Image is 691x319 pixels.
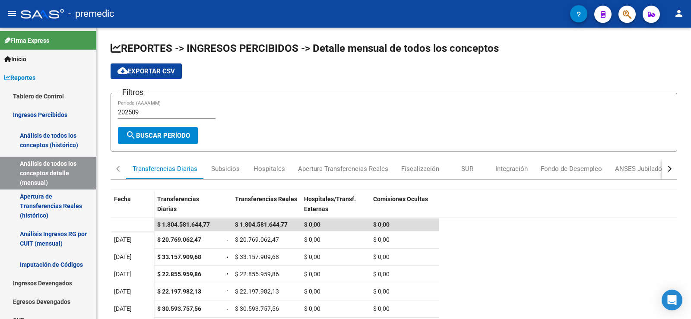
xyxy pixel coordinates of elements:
span: Transferencias Diarias [157,196,199,212]
mat-icon: person [674,8,684,19]
span: $ 0,00 [304,305,320,312]
span: Reportes [4,73,35,82]
span: $ 22.197.982,13 [157,288,201,295]
span: $ 22.855.959,86 [157,271,201,278]
div: Integración [495,164,528,174]
div: Fiscalización [401,164,439,174]
span: Transferencias Reales [235,196,297,202]
span: $ 0,00 [373,288,390,295]
span: $ 22.855.959,86 [235,271,279,278]
span: [DATE] [114,236,132,243]
span: $ 33.157.909,68 [235,253,279,260]
span: $ 30.593.757,56 [157,305,201,312]
span: = [226,271,230,278]
span: = [226,305,230,312]
div: Subsidios [211,164,240,174]
span: = [226,236,230,243]
span: $ 20.769.062,47 [235,236,279,243]
span: $ 30.593.757,56 [235,305,279,312]
span: Firma Express [4,36,49,45]
button: Exportar CSV [111,63,182,79]
div: Open Intercom Messenger [662,290,682,310]
span: $ 22.197.982,13 [235,288,279,295]
span: $ 0,00 [304,271,320,278]
span: $ 0,00 [304,236,320,243]
span: Inicio [4,54,26,64]
span: [DATE] [114,305,132,312]
span: REPORTES -> INGRESOS PERCIBIDOS -> Detalle mensual de todos los conceptos [111,42,499,54]
span: [DATE] [114,253,132,260]
span: - premedic [68,4,114,23]
div: ANSES Jubilados [615,164,666,174]
span: Exportar CSV [117,67,175,75]
datatable-header-cell: Hospitales/Transf. Externas [301,190,370,226]
span: $ 0,00 [373,253,390,260]
h3: Filtros [118,86,148,98]
mat-icon: menu [7,8,17,19]
span: Fecha [114,196,131,202]
div: SUR [461,164,473,174]
span: Hospitales/Transf. Externas [304,196,356,212]
div: Hospitales [254,164,285,174]
span: Buscar Período [126,132,190,139]
span: $ 0,00 [373,271,390,278]
span: [DATE] [114,288,132,295]
div: Apertura Transferencias Reales [298,164,388,174]
span: = [226,288,230,295]
div: Transferencias Diarias [133,164,197,174]
mat-icon: search [126,130,136,140]
datatable-header-cell: Transferencias Diarias [154,190,223,226]
button: Buscar Período [118,127,198,144]
span: $ 1.804.581.644,77 [235,221,288,228]
span: $ 0,00 [304,253,320,260]
mat-icon: cloud_download [117,66,128,76]
div: Fondo de Desempleo [541,164,602,174]
span: $ 0,00 [304,288,320,295]
datatable-header-cell: Comisiones Ocultas [370,190,439,226]
span: $ 1.804.581.644,77 [157,221,210,228]
span: = [226,253,230,260]
span: $ 20.769.062,47 [157,236,201,243]
span: $ 0,00 [373,221,390,228]
span: $ 0,00 [373,236,390,243]
span: [DATE] [114,271,132,278]
datatable-header-cell: Transferencias Reales [231,190,301,226]
span: $ 0,00 [373,305,390,312]
span: $ 0,00 [304,221,320,228]
span: $ 33.157.909,68 [157,253,201,260]
datatable-header-cell: Fecha [111,190,154,226]
span: Comisiones Ocultas [373,196,428,202]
